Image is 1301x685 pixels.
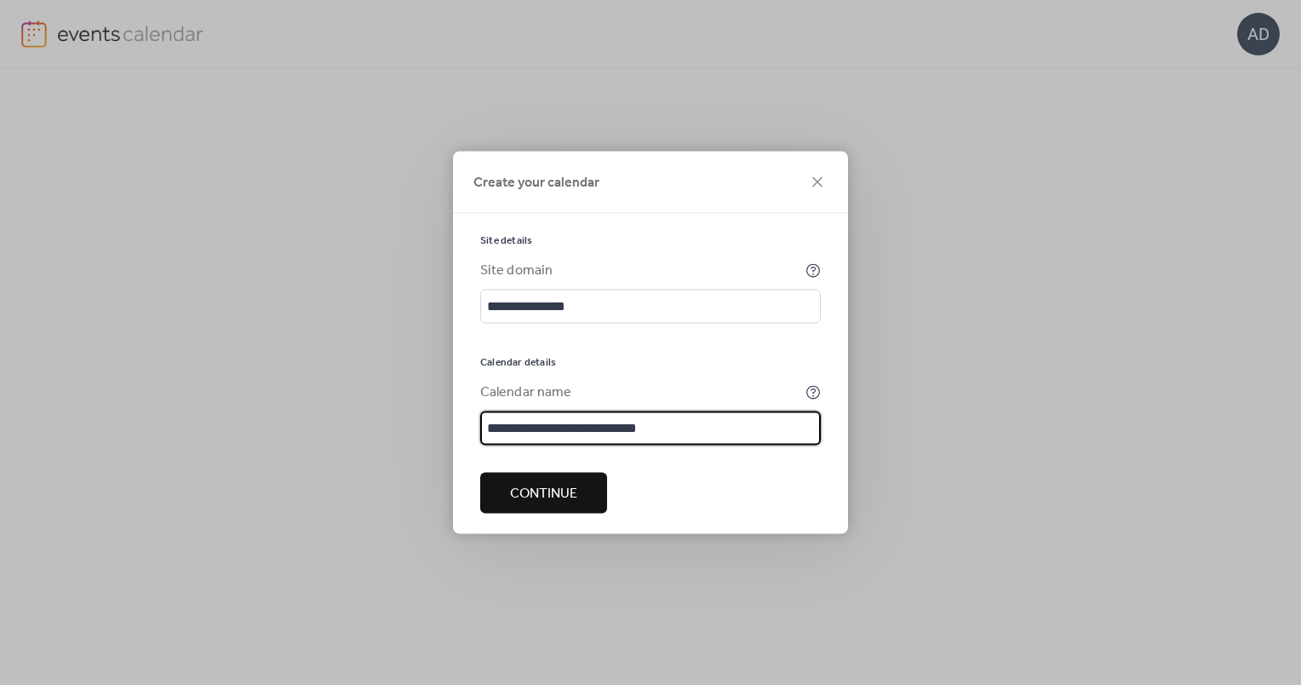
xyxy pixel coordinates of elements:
div: Calendar name [480,383,802,403]
span: Site details [480,234,532,248]
button: Continue [480,473,607,514]
div: Site domain [480,261,802,281]
span: Continue [510,484,577,504]
span: Create your calendar [473,173,599,193]
span: Calendar details [480,356,556,370]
